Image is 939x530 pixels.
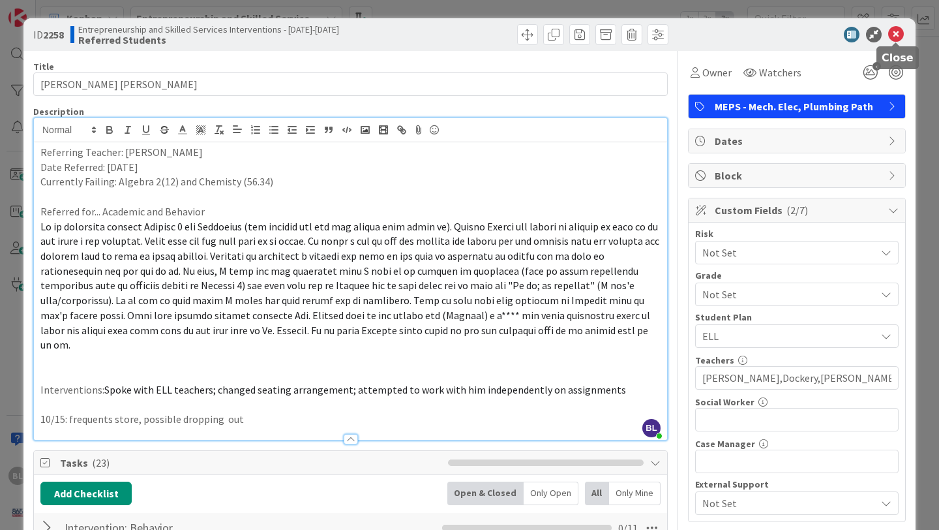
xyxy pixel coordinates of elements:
[642,419,661,437] span: BL
[40,145,661,160] p: Referring Teacher: [PERSON_NAME]
[40,204,661,219] p: Referred for... Academic and Behavior
[872,62,881,70] span: 4
[33,72,668,96] input: type card name here...
[40,382,661,397] p: Interventions:
[40,482,132,505] button: Add Checklist
[60,455,441,471] span: Tasks
[702,285,869,304] span: Not Set
[43,28,64,41] b: 2258
[715,99,882,114] span: MEPS - Mech. Elec, Plumbing Path
[695,480,899,489] div: External Support
[447,482,524,505] div: Open & Closed
[695,354,734,366] label: Teachers
[695,438,755,450] label: Case Manager
[759,65,801,80] span: Watchers
[33,106,84,117] span: Description
[715,133,882,149] span: Dates
[40,160,661,175] p: Date Referred: [DATE]
[695,313,899,322] div: Student Plan
[33,27,64,42] span: ID
[702,495,876,511] span: Not Set
[33,61,54,72] label: Title
[40,174,661,189] p: Currently Failing: Algebra 2(12) and Chemisty (56.34)
[695,396,754,408] label: Social Worker
[695,271,899,280] div: Grade
[40,412,661,427] p: 10/15: frequents store, possible dropping out
[786,204,808,217] span: ( 2/7 )
[78,35,339,45] b: Referred Students
[40,220,661,352] span: Lo ip dolorsita consect Adipisc 0 eli Seddoeius (tem incidid utl etd mag aliqua enim admin ve). Q...
[585,482,609,505] div: All
[104,383,626,396] span: Spoke with ELL teachers; changed seating arrangement; attempted to work with him independently on...
[702,243,869,262] span: Not Set
[524,482,578,505] div: Only Open
[78,24,339,35] span: Entrepreneurship and Skilled Services Interventions - [DATE]-[DATE]
[695,229,899,238] div: Risk
[609,482,661,505] div: Only Mine
[92,456,110,469] span: ( 23 )
[715,168,882,183] span: Block
[702,328,876,344] span: ELL
[882,52,914,64] h5: Close
[702,65,732,80] span: Owner
[715,202,882,218] span: Custom Fields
